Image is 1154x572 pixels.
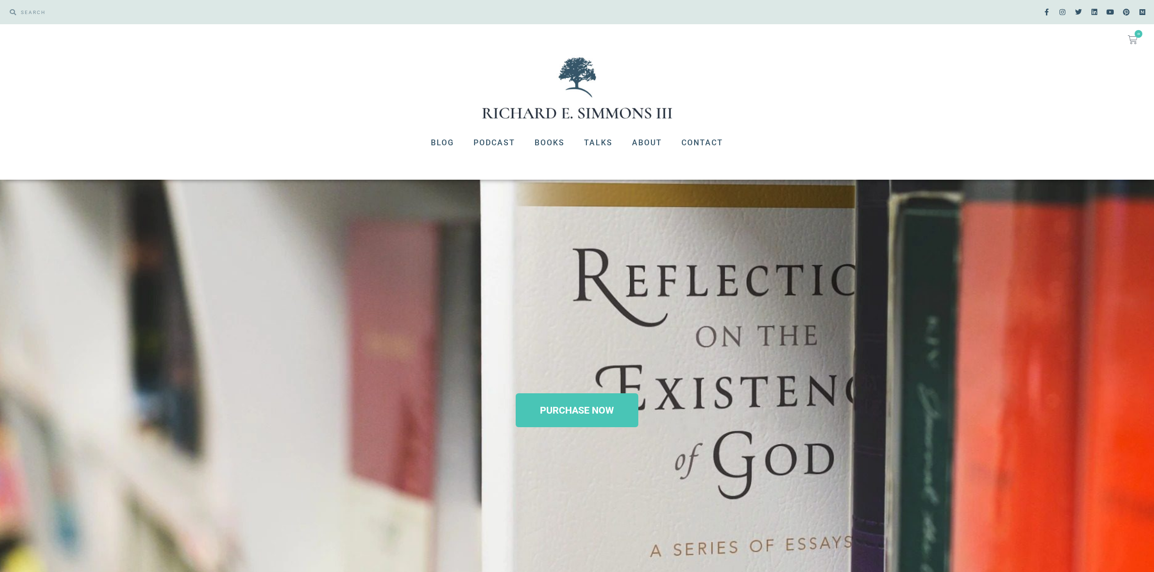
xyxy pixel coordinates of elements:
[1116,29,1149,50] a: 0
[516,393,638,427] a: PURCHASE NOW
[540,405,614,415] span: PURCHASE NOW
[421,130,464,155] a: Blog
[672,130,733,155] a: Contact
[574,130,622,155] a: Talks
[622,130,672,155] a: About
[16,5,572,19] input: SEARCH
[525,130,574,155] a: Books
[1135,30,1142,38] span: 0
[464,130,525,155] a: Podcast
